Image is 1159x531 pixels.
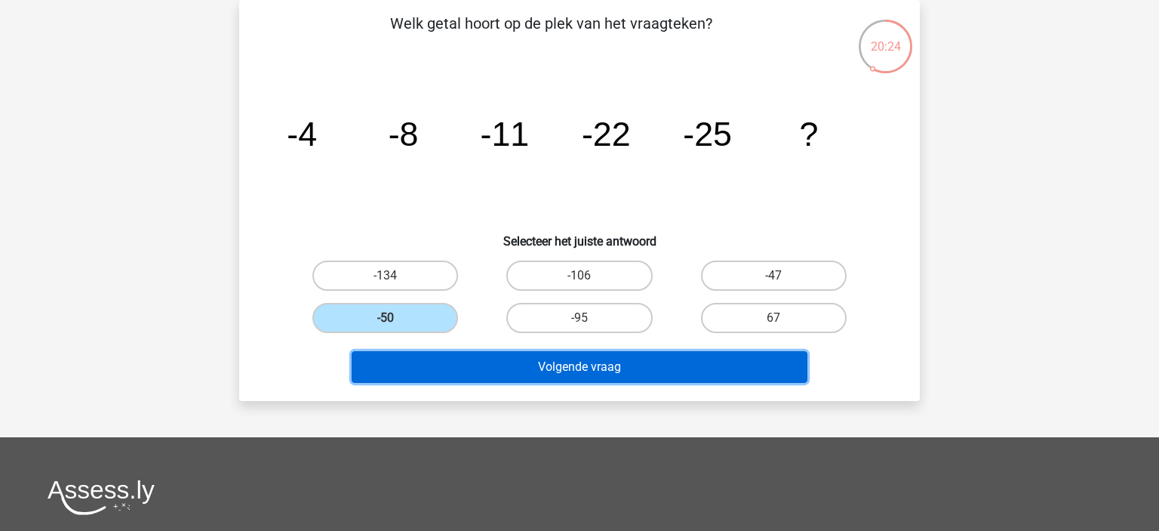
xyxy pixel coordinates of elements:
label: -95 [506,303,652,333]
tspan: -22 [582,115,631,153]
tspan: -25 [683,115,732,153]
tspan: -4 [287,115,317,153]
label: -47 [701,261,847,291]
label: -106 [506,261,652,291]
label: 67 [701,303,847,333]
img: Assessly logo [48,480,155,515]
tspan: -11 [481,115,530,153]
div: 20:24 [857,18,914,56]
tspan: -8 [389,115,419,153]
tspan: ? [799,115,818,153]
p: Welk getal hoort op de plek van het vraagteken? [263,12,839,57]
h6: Selecteer het juiste antwoord [263,222,896,249]
button: Volgende vraag [352,351,808,383]
label: -134 [312,261,458,291]
label: -50 [312,303,458,333]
